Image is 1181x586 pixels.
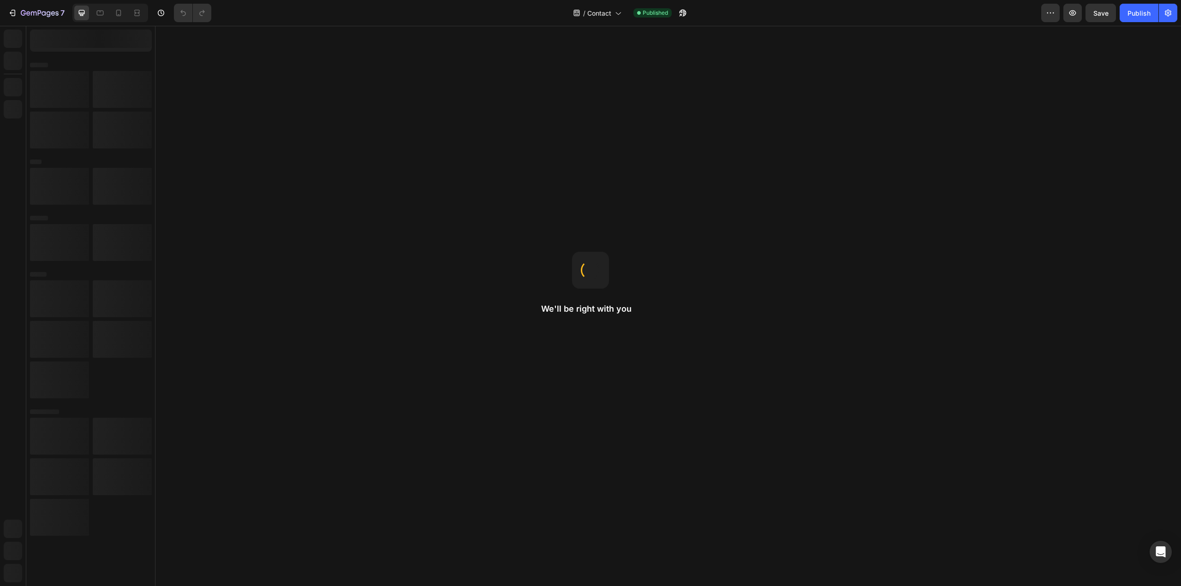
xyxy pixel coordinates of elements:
[1127,8,1151,18] div: Publish
[4,4,69,22] button: 7
[1093,9,1109,17] span: Save
[1120,4,1158,22] button: Publish
[587,8,611,18] span: Contact
[1086,4,1116,22] button: Save
[60,7,65,18] p: 7
[583,8,585,18] span: /
[643,9,668,17] span: Published
[1150,541,1172,563] div: Open Intercom Messenger
[174,4,211,22] div: Undo/Redo
[541,303,640,314] h2: We'll be right with you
